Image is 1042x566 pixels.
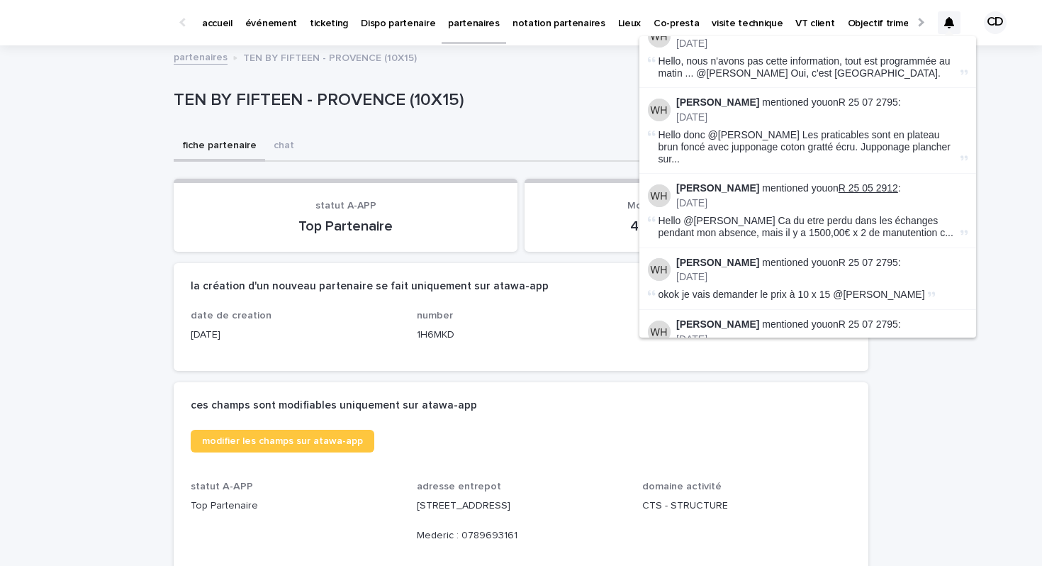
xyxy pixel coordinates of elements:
[174,132,265,162] button: fiche partenaire
[417,499,626,543] p: [STREET_ADDRESS] Mederic : 0789693161
[202,436,363,446] span: modifier les champs sur atawa-app
[542,218,851,235] p: 4.928571428571429
[676,111,968,123] p: [DATE]
[659,55,951,79] span: Hello, nous n'avons pas cette information, tout est programmée au matin ... @[PERSON_NAME] Oui, c...
[676,271,968,283] p: [DATE]
[648,99,671,121] img: William Hearsey
[839,182,898,194] a: R 25 05 2912
[676,257,759,268] strong: [PERSON_NAME]
[191,482,253,492] span: statut A-APP
[191,328,400,343] p: [DATE]
[174,48,228,65] a: partenaires
[676,318,759,330] strong: [PERSON_NAME]
[648,258,671,281] img: William Hearsey
[659,129,958,165] span: Hello donc @[PERSON_NAME] Les praticables sont en plateau brun foncé avec jupponage coton gratté ...
[191,399,477,412] h2: ces champs sont modifiables uniquement sur atawa-app
[676,96,968,109] p: mentioned you on :
[191,430,374,453] a: modifier les champs sur atawa-app
[417,311,453,321] span: number
[191,218,500,235] p: Top Partenaire
[676,182,759,194] strong: [PERSON_NAME]
[676,318,968,331] p: mentioned you on :
[984,11,1007,34] div: CD
[174,90,863,111] p: TEN BY FIFTEEN - PROVENCE (10X15)
[839,96,898,108] a: R 25 07 2795
[417,482,501,492] span: adresse entrepot
[676,38,968,50] p: [DATE]
[642,482,722,492] span: domaine activité
[676,257,968,269] p: mentioned you on :
[28,9,166,37] img: Ls34BcGeRexTGTNfXpUC
[676,197,968,209] p: [DATE]
[839,257,898,268] a: R 25 07 2795
[417,328,626,343] p: 1H6MKD
[676,182,968,194] p: mentioned you on :
[191,311,271,321] span: date de creation
[243,49,417,65] p: TEN BY FIFTEEN - PROVENCE (10X15)
[648,321,671,343] img: William Hearsey
[191,499,400,514] p: Top Partenaire
[315,201,376,211] span: statut A-APP
[676,333,968,345] p: [DATE]
[839,318,898,330] a: R 25 07 2795
[265,132,303,162] button: chat
[676,96,759,108] strong: [PERSON_NAME]
[627,201,766,211] span: Moyenne notation partenaire
[648,25,671,48] img: William Hearsey
[191,280,549,293] h2: la création d'un nouveau partenaire se fait uniquement sur atawa-app
[642,499,851,514] p: CTS - STRUCTURE
[659,215,958,239] span: Hello @[PERSON_NAME] Ca du etre perdu dans les échanges pendant mon absence, mais il y a 1500,00€...
[659,289,925,300] span: okok je vais demander le prix à 10 x 15 @[PERSON_NAME]
[648,184,671,207] img: William Hearsey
